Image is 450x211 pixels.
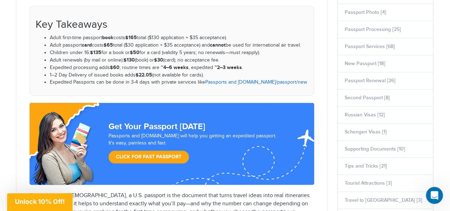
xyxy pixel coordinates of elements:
[345,60,385,67] a: New Passport [18]
[345,163,387,169] a: Tips and Tricks [21]
[15,198,65,205] span: Unlock 10% Off!
[130,49,139,56] strong: $50
[345,112,385,118] a: Russian Visas [12]
[104,42,113,48] strong: $65
[7,193,73,211] div: Unlock 10% Off!
[205,79,276,85] a: Passports and [DOMAIN_NAME]
[50,72,308,79] li: 1–2 Day Delivery of issued books adds (not available for cards).
[50,79,308,86] li: Expedited Passports can be done in 3-4 days with private services like
[210,42,226,48] strong: cannot
[345,146,405,152] a: Supporting Documents [10]
[276,79,307,85] a: /passport/new
[345,180,392,186] a: Tourist Attractions [3]
[426,187,443,204] iframe: Intercom live chat
[102,35,113,41] strong: book
[90,49,101,56] strong: $135
[345,129,387,135] a: Schengen Visas [1]
[125,35,137,41] strong: $165
[30,6,314,96] section: Key takeaways
[50,64,308,72] li: Expedited processing adds ; routine times are ~ , expedited ~ .
[50,57,308,64] li: Adult renewals (by mail or online): (book) or (card); no acceptance fee.
[82,42,92,48] strong: card
[110,64,120,70] strong: $60
[163,64,189,70] strong: 4–6 weeks
[108,121,205,132] strong: Get Your Passport [DATE]
[108,151,189,163] a: Click for Fast Passport
[36,19,308,31] h2: Key Takeaways
[50,49,308,57] li: Children under 16: for a book or for a card (validity 5 years; no renewals—must reapply).
[50,42,308,49] li: Adult passport costs total ($30 application + $35 acceptance) and be used for international air t...
[345,197,422,203] a: Travel to [GEOGRAPHIC_DATA] [3]
[136,72,152,78] strong: $22.05
[106,133,283,167] div: Passports and [DOMAIN_NAME] will help you getting an expedited passport. It's easy, painless and ...
[50,34,308,42] li: Adult first-time passport costs total ($130 application + $35 acceptance).
[345,95,390,101] a: Second Passport [8]
[345,9,386,15] a: Passport Photo [4]
[154,57,163,63] strong: $30
[123,57,135,63] strong: $130
[345,26,401,32] a: Passport Processing [25]
[217,64,242,70] strong: 2–3 weeks
[345,43,395,49] a: Passport Services [68]
[345,78,396,84] a: Passport Renewal [26]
